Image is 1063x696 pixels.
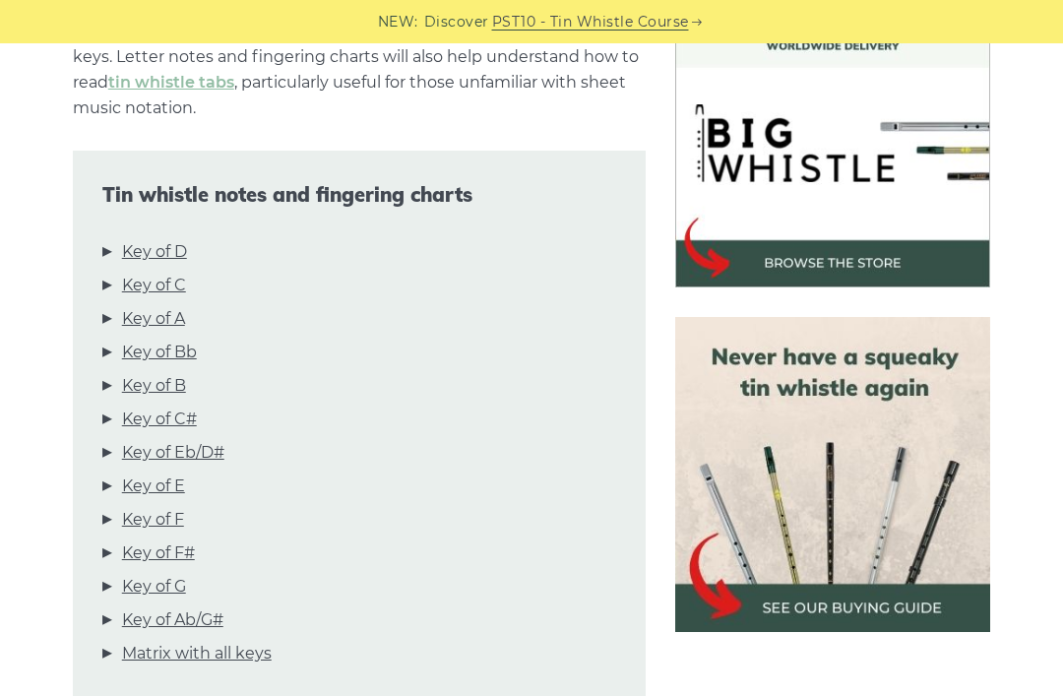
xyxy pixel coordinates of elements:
a: Key of Bb [122,340,197,365]
a: tin whistle tabs [108,73,234,92]
span: Discover [424,11,489,33]
a: Key of Eb/D# [122,440,224,466]
a: Key of C [122,273,186,298]
a: Key of C# [122,407,197,432]
a: Key of D [122,239,187,265]
a: Key of Ab/G# [122,607,223,633]
a: Matrix with all keys [122,641,272,666]
a: Key of E [122,474,185,499]
a: Key of B [122,373,186,399]
a: Key of G [122,574,186,600]
a: PST10 - Tin Whistle Course [492,11,689,33]
a: Key of F# [122,540,195,566]
span: Tin whistle notes and fingering charts [102,183,617,207]
img: tin whistle buying guide [675,317,990,632]
a: Key of F [122,507,184,533]
a: Key of A [122,306,185,332]
span: NEW: [378,11,418,33]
